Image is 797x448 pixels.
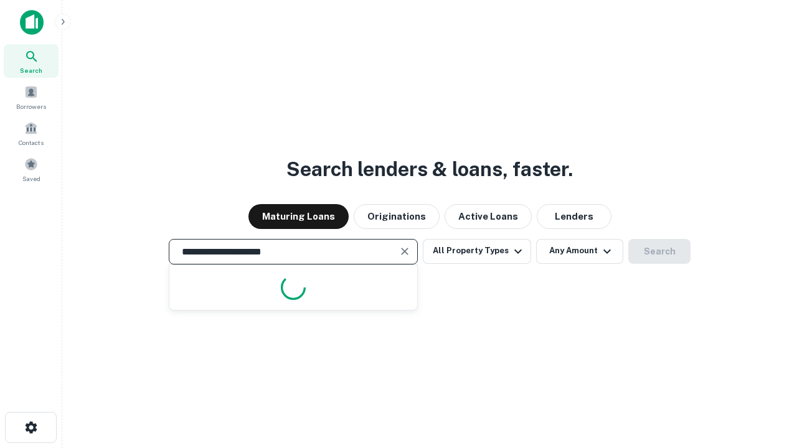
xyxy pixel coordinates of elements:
[4,80,59,114] a: Borrowers
[20,65,42,75] span: Search
[22,174,40,184] span: Saved
[445,204,532,229] button: Active Loans
[537,204,611,229] button: Lenders
[396,243,413,260] button: Clear
[19,138,44,147] span: Contacts
[354,204,440,229] button: Originations
[16,101,46,111] span: Borrowers
[4,44,59,78] a: Search
[536,239,623,264] button: Any Amount
[286,154,573,184] h3: Search lenders & loans, faster.
[20,10,44,35] img: capitalize-icon.png
[735,348,797,408] iframe: Chat Widget
[423,239,531,264] button: All Property Types
[248,204,349,229] button: Maturing Loans
[4,116,59,150] a: Contacts
[4,152,59,186] a: Saved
